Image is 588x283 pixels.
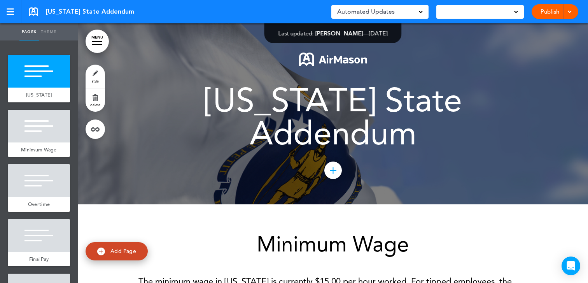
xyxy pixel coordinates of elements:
img: 1722553576973-Airmason_logo_White.png [299,53,367,66]
span: [US_STATE] State Addendum [46,7,134,16]
span: Final Pay [29,256,49,262]
span: Overtime [28,201,50,207]
img: add.svg [97,248,105,255]
span: Last updated: [278,30,314,37]
a: Final Pay [8,252,70,267]
span: delete [90,102,100,107]
a: Minimum Wage [8,142,70,157]
a: style [86,65,105,88]
span: Minimum Wage [21,146,57,153]
span: [DATE] [369,30,388,37]
span: [US_STATE] State Addendum [204,81,462,153]
a: Theme [39,23,58,40]
a: [US_STATE] [8,88,70,102]
span: [US_STATE] [26,91,52,98]
a: Overtime [8,197,70,212]
a: Add Page [86,242,148,260]
span: Add Page [110,248,136,255]
span: [PERSON_NAME] [315,30,363,37]
div: — [278,30,388,36]
span: Automated Updates [337,6,395,17]
a: delete [86,88,105,112]
a: Pages [19,23,39,40]
span: style [92,79,99,83]
h1: Minimum Wage [138,234,527,255]
div: Open Intercom Messenger [562,257,580,275]
a: Publish [537,4,562,19]
a: MENU [86,30,109,53]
